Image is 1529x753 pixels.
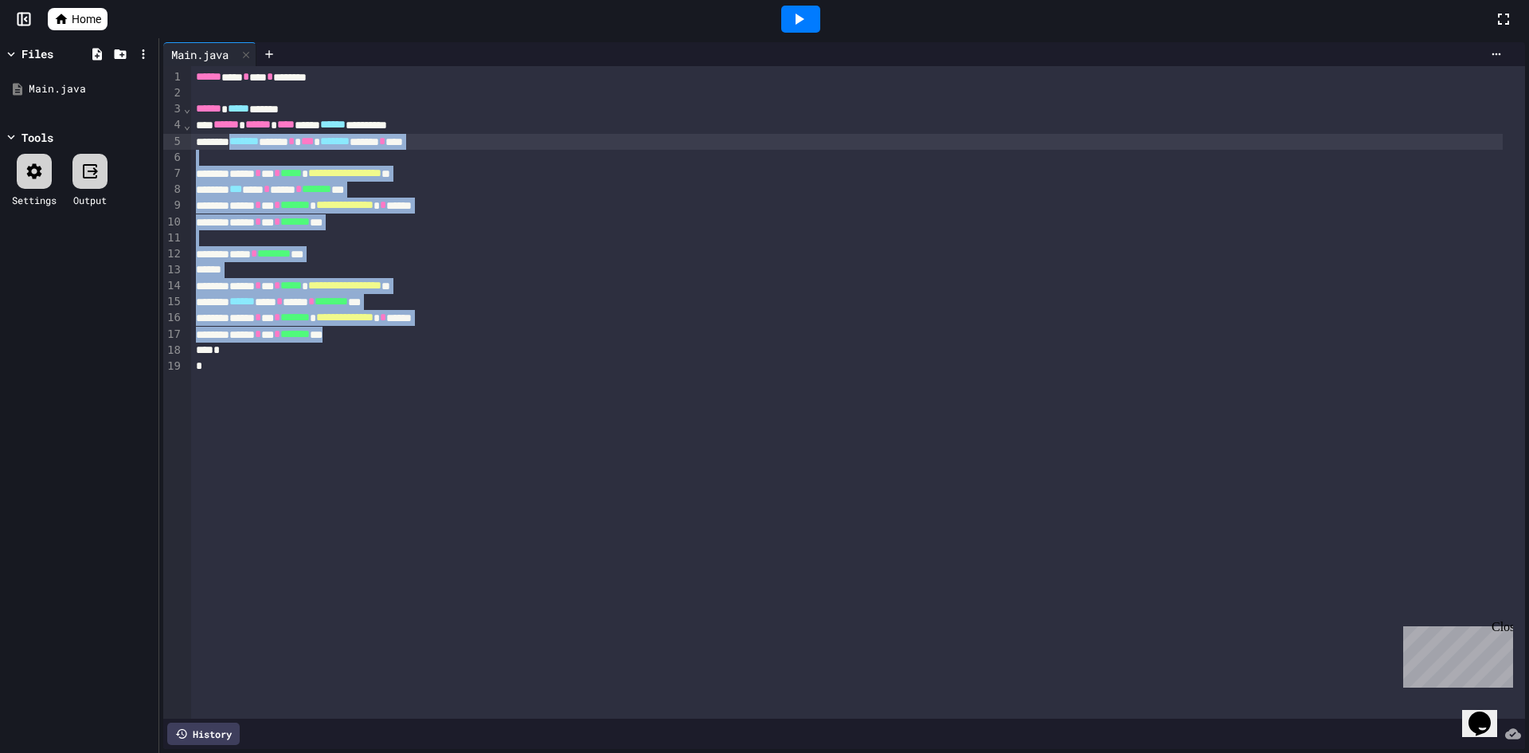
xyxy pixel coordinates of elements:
div: Settings [12,193,57,207]
div: 5 [163,134,183,150]
div: 3 [163,101,183,117]
div: 17 [163,327,183,343]
div: 19 [163,359,183,375]
div: 6 [163,150,183,166]
iframe: chat widget [1462,689,1513,737]
div: 14 [163,278,183,294]
div: Files [22,45,53,62]
div: History [167,723,240,745]
div: 12 [163,246,183,262]
div: 16 [163,310,183,326]
div: 9 [163,198,183,214]
div: Main.java [163,46,237,63]
div: 11 [163,230,183,246]
span: Fold line [183,102,191,115]
a: Home [48,8,108,30]
div: 8 [163,182,183,198]
iframe: chat widget [1397,620,1513,688]
div: 7 [163,166,183,182]
div: Output [73,193,107,207]
div: 4 [163,117,183,133]
div: Main.java [163,42,256,66]
span: Fold line [183,119,191,131]
span: Home [72,11,101,27]
div: 18 [163,343,183,359]
div: Main.java [29,81,153,97]
div: 15 [163,294,183,310]
div: 2 [163,85,183,101]
div: Chat with us now!Close [6,6,110,101]
div: Tools [22,129,53,146]
div: 10 [163,214,183,230]
div: 13 [163,262,183,278]
div: 1 [163,69,183,85]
